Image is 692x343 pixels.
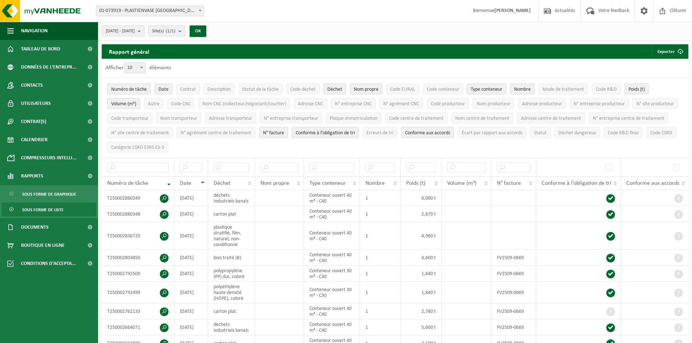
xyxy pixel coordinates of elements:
span: Rapports [21,167,43,185]
td: 2,780 t [401,303,442,319]
td: 1,840 t [401,282,442,303]
td: Conteneur ouvert 40 m³ - C40 [304,222,360,250]
span: N° facture [497,180,521,186]
span: Utilisateurs [21,94,51,113]
button: DescriptionDescription: Activate to sort [203,83,235,94]
label: Afficher éléments [105,65,171,71]
span: Nombre [514,87,531,92]
span: Sous forme de liste [22,203,64,217]
button: Mode de traitementMode de traitement: Activate to sort [538,83,588,94]
button: Adresse producteurAdresse producteur: Activate to sort [518,98,566,109]
td: T250002836725 [102,222,174,250]
span: N° entreprise producteur [574,101,625,107]
button: N° factureN° facture: Activate to sort [259,127,288,138]
button: Adresse transporteurAdresse transporteur: Activate to sort [205,113,256,123]
span: Contacts [21,76,43,94]
button: Code EURALCode EURAL: Activate to sort [386,83,419,94]
span: Nom centre de traitement [455,116,509,121]
a: Sous forme de graphique [2,187,96,201]
button: N° agrément centre de traitementN° agrément centre de traitement: Activate to sort [177,127,255,138]
td: 1 [360,319,401,335]
span: Poids (t) [406,180,425,186]
td: 1 [360,303,401,319]
button: Code déchetCode déchet: Activate to sort [286,83,320,94]
td: [DATE] [174,266,208,282]
span: Volume (m³) [111,101,136,107]
button: Volume (m³)Volume (m³): Activate to sort [107,98,140,109]
button: Exporter [652,44,688,59]
td: plastique stratifié, film, naturel, non-conditionné [208,222,255,250]
button: Nom CNC (collecteur/négociant/courtier)Nom CNC (collecteur/négociant/courtier): Activate to sort [198,98,290,109]
td: 1 [360,206,401,222]
td: FV2509-0669 [491,319,536,335]
span: Code transporteur [111,116,149,121]
button: Conforme à l’obligation de tri : Activate to sort [292,127,359,138]
button: Code R&DCode R&amp;D: Activate to sort [592,83,621,94]
td: 6,000 t [401,190,442,206]
span: Nombre [365,180,385,186]
span: Date [158,87,169,92]
button: Nom producteurNom producteur: Activate to sort [473,98,514,109]
button: Écart par rapport aux accordsÉcart par rapport aux accords: Activate to sort [458,127,526,138]
span: Contrat(s) [21,113,46,131]
button: N° site centre de traitementN° site centre de traitement: Activate to sort [107,127,173,138]
td: [DATE] [174,206,208,222]
button: Type conteneurType conteneur: Activate to sort [467,83,506,94]
span: Nom CNC (collecteur/négociant/courtier) [202,101,286,107]
span: 10 [124,62,146,73]
span: Volume (m³) [447,180,477,186]
span: Code centre de traitement [389,116,444,121]
span: N° entreprise transporteur [264,116,318,121]
span: Contrat [180,87,196,92]
td: 1 [360,250,401,266]
span: Compresseurs intelli... [21,149,77,167]
button: StatutStatut: Activate to sort [530,127,551,138]
span: N° agrément CNC [383,101,419,107]
span: Nom transporteur [160,116,197,121]
span: Code R&D final [608,130,639,136]
button: Site(s)(1/1) [148,25,185,36]
td: Conteneur ouvert 40 m³ - C40 [304,319,360,335]
span: 01-073919 - PLASTIENVASE FRANCIA - ARRAS [96,5,204,16]
span: Adresse transporteur [209,116,252,121]
button: N° site producteurN° site producteur : Activate to sort [632,98,678,109]
span: Numéro de tâche [111,87,147,92]
button: N° entreprise producteurN° entreprise producteur: Activate to sort [570,98,629,109]
span: Conforme à l’obligation de tri [296,130,355,136]
td: 1 [360,222,401,250]
strong: [PERSON_NAME] [494,8,531,13]
span: [DATE] - [DATE] [106,26,135,37]
span: 01-073919 - PLASTIENVASE FRANCIA - ARRAS [96,6,204,16]
td: FV2509-0669 [491,282,536,303]
button: Code centre de traitementCode centre de traitement: Activate to sort [385,113,448,123]
button: N° entreprise centre de traitementN° entreprise centre de traitement: Activate to sort [589,113,668,123]
button: DéchetDéchet: Activate to sort [323,83,346,94]
td: 1,640 t [401,266,442,282]
span: N° facture [263,130,284,136]
span: Date [180,180,191,186]
td: FV2509-0669 [491,266,536,282]
td: Conteneur ouvert 40 m³ - C40 [304,190,360,206]
count: (1/1) [166,29,175,33]
span: Code R&D [596,87,617,92]
td: T250002880348 [102,206,174,222]
span: Conforme aux accords [405,130,450,136]
button: Erreurs de triErreurs de tri: Activate to sort [363,127,397,138]
td: Conteneur ouvert 40 m³ - C40 [304,250,360,266]
span: Adresse CNC [298,101,323,107]
button: Code CSRDCode CSRD: Activate to sort [646,127,676,138]
span: Code producteur [431,101,465,107]
span: N° agrément centre de traitement [181,130,251,136]
span: Type conteneur [309,180,346,186]
a: Sous forme de liste [2,203,96,216]
td: déchets industriels banals [208,319,255,335]
td: Conteneur ouvert 30 m³ - C30 [304,282,360,303]
span: Site(s) [152,26,175,37]
td: Conteneur ouvert 30 m³ - C30 [304,266,360,282]
td: polyéthylène haute densité (HDPE), coloré [208,282,255,303]
span: Code CSRD [650,130,672,136]
button: Adresse centre de traitementAdresse centre de traitement: Activate to sort [517,113,585,123]
button: Nom centre de traitementNom centre de traitement: Activate to sort [451,113,513,123]
td: 5,600 t [401,319,442,335]
button: Catégorie CSRD ESRS E5-5Catégorie CSRD ESRS E5-5: Activate to sort [107,142,168,152]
